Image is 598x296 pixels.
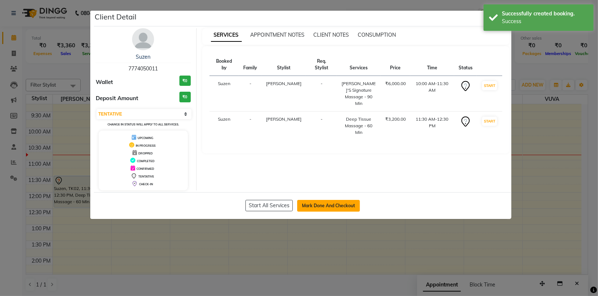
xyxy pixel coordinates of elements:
td: - [306,76,337,112]
button: START [482,117,497,126]
img: avatar [132,28,154,50]
th: Services [337,54,381,76]
th: Time [410,54,454,76]
span: 7774050011 [128,65,158,72]
div: Success [502,18,588,25]
td: Suzen [209,112,239,140]
th: Stylist [262,54,306,76]
a: Suzen [136,54,150,60]
span: CHECK-IN [139,182,153,186]
span: [PERSON_NAME] [266,116,302,122]
span: APPOINTMENT NOTES [251,32,305,38]
h3: ₹0 [179,92,191,102]
th: Family [239,54,262,76]
div: [PERSON_NAME]'S Signature Massage - 90 Min [341,80,376,107]
span: UPCOMING [138,136,153,140]
button: START [482,81,497,90]
span: COMPLETED [137,159,154,163]
th: Price [381,54,410,76]
div: ₹6,000.00 [385,80,406,87]
td: - [239,112,262,140]
th: Req. Stylist [306,54,337,76]
th: Status [454,54,477,76]
span: TENTATIVE [138,175,154,178]
div: Deep Tissue Massage - 60 Min [341,116,376,136]
div: Successfully created booking. [502,10,588,18]
span: CLIENT NOTES [314,32,349,38]
td: 10:00 AM-11:30 AM [410,76,454,112]
td: Suzen [209,76,239,112]
span: Deposit Amount [96,94,138,103]
span: Wallet [96,78,113,87]
h3: ₹0 [179,76,191,86]
span: IN PROGRESS [136,144,156,147]
th: Booked by [209,54,239,76]
span: CONSUMPTION [358,32,396,38]
td: 11:30 AM-12:30 PM [410,112,454,140]
button: Start All Services [245,200,293,211]
span: CONFIRMED [136,167,154,171]
span: SERVICES [211,29,242,42]
td: - [239,76,262,112]
span: DROPPED [138,151,153,155]
small: Change in status will apply to all services. [107,123,179,126]
button: Mark Done And Checkout [297,200,360,212]
td: - [306,112,337,140]
div: ₹3,200.00 [385,116,406,123]
span: [PERSON_NAME] [266,81,302,86]
h5: Client Detail [95,11,136,22]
